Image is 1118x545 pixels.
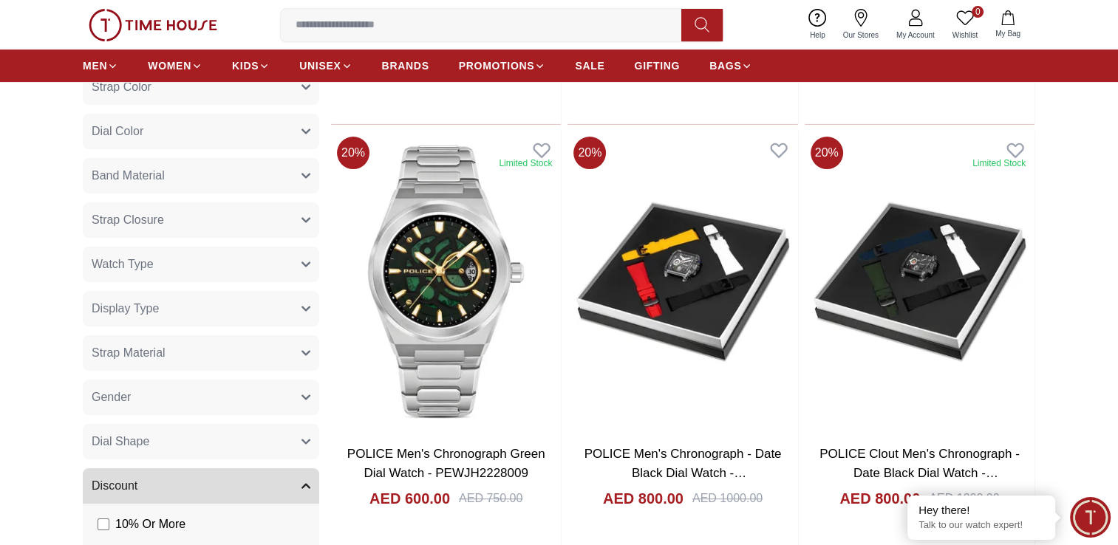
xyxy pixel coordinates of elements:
[918,503,1044,518] div: Hey there!
[92,167,165,185] span: Band Material
[92,433,149,450] span: Dial Shape
[989,28,1026,39] span: My Bag
[567,131,797,433] img: POLICE Men's Chronograph - Date Black Dial Watch - PEWGO0052402-SET
[575,52,604,79] a: SALE
[83,335,319,371] button: Strap Material
[83,202,319,238] button: Strap Closure
[382,58,429,73] span: BRANDS
[337,137,369,169] span: 20 %
[929,490,999,507] div: AED 1000.00
[89,9,217,41] img: ...
[819,447,1020,498] a: POLICE Clout Men's Chronograph - Date Black Dial Watch - PEWGO0052401-SET
[839,488,920,509] h4: AED 800.00
[575,58,604,73] span: SALE
[148,58,191,73] span: WOMEN
[584,447,782,498] a: POLICE Men's Chronograph - Date Black Dial Watch - PEWGO0052402-SET
[83,247,319,282] button: Watch Type
[972,6,984,18] span: 0
[804,30,831,41] span: Help
[92,300,159,318] span: Display Type
[986,7,1029,42] button: My Bag
[92,78,151,96] span: Strap Color
[834,6,887,44] a: Our Stores
[459,490,522,507] div: AED 750.00
[83,291,319,326] button: Display Type
[92,123,143,140] span: Dial Color
[499,157,552,169] div: Limited Stock
[459,52,546,79] a: PROMOTIONS
[634,58,680,73] span: GIFTING
[972,157,1026,169] div: Limited Stock
[1070,497,1111,538] div: Chat Widget
[83,468,319,504] button: Discount
[98,518,109,530] input: 10% Or More
[947,30,984,41] span: Wishlist
[805,131,1035,433] img: POLICE Clout Men's Chronograph - Date Black Dial Watch - PEWGO0052401-SET
[83,158,319,193] button: Band Material
[801,6,834,44] a: Help
[92,256,154,273] span: Watch Type
[92,477,137,495] span: Discount
[83,58,107,73] span: MEN
[369,488,450,509] h4: AED 600.00
[83,52,118,79] a: MEN
[83,380,319,415] button: Gender
[603,488,684,509] h4: AED 800.00
[299,58,341,73] span: UNISEX
[232,52,270,79] a: KIDS
[890,30,941,41] span: My Account
[634,52,680,79] a: GIFTING
[115,515,185,533] span: 10 % Or More
[811,137,843,169] span: 20 %
[83,69,319,105] button: Strap Color
[347,447,545,480] a: POLICE Men's Chronograph Green Dial Watch - PEWJH2228009
[944,6,986,44] a: 0Wishlist
[709,58,741,73] span: BAGS
[459,58,535,73] span: PROMOTIONS
[918,519,1044,532] p: Talk to our watch expert!
[83,114,319,149] button: Dial Color
[331,131,561,433] img: POLICE Men's Chronograph Green Dial Watch - PEWJH2228009
[232,58,259,73] span: KIDS
[92,388,131,406] span: Gender
[92,211,164,229] span: Strap Closure
[382,52,429,79] a: BRANDS
[573,137,606,169] span: 20 %
[837,30,884,41] span: Our Stores
[92,344,166,362] span: Strap Material
[692,490,763,507] div: AED 1000.00
[148,52,202,79] a: WOMEN
[709,52,752,79] a: BAGS
[83,424,319,459] button: Dial Shape
[299,52,352,79] a: UNISEX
